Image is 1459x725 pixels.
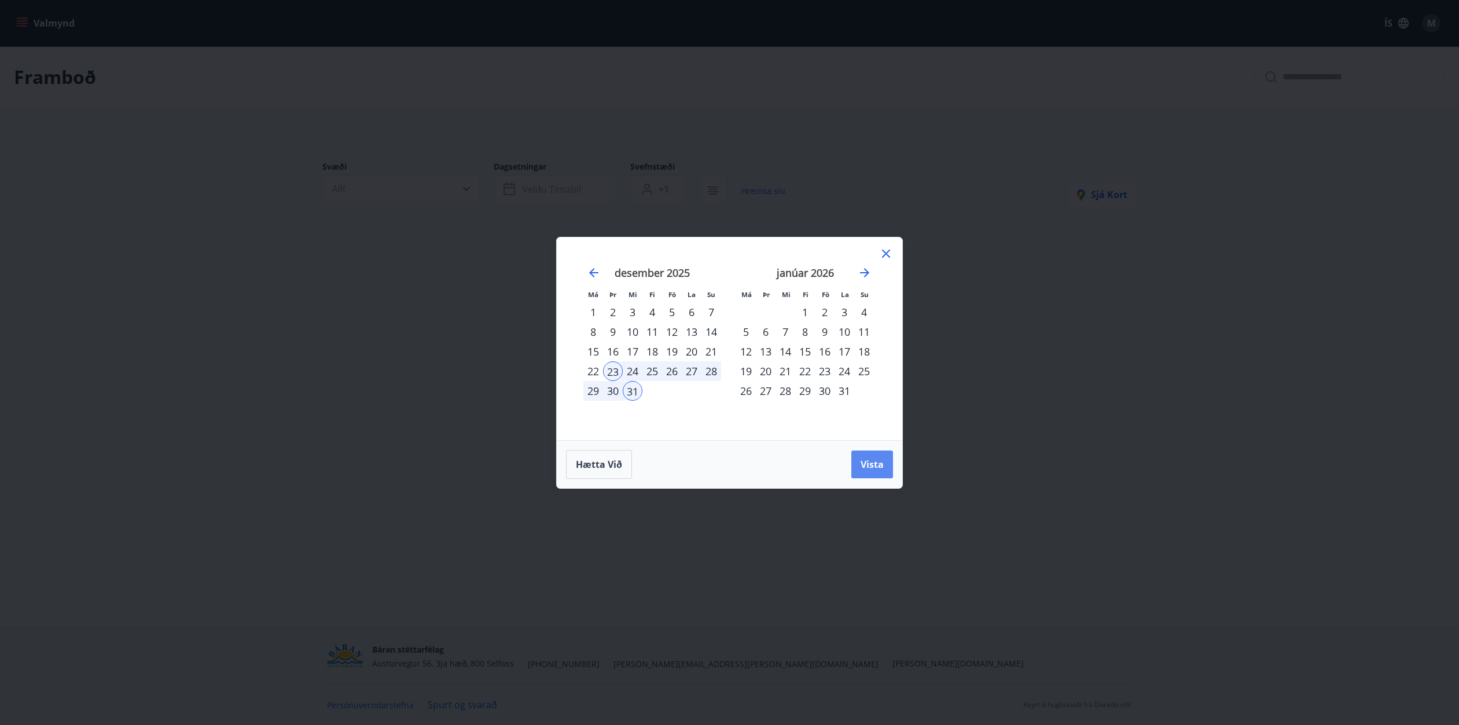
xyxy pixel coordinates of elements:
[662,361,682,381] td: Selected. föstudagur, 26. desember 2025
[642,302,662,322] td: Choose fimmtudagur, 4. desember 2025 as your check-in date. It’s available.
[662,322,682,342] td: Choose föstudagur, 12. desember 2025 as your check-in date. It’s available.
[662,361,682,381] div: 26
[835,361,854,381] td: Choose laugardagur, 24. janúar 2026 as your check-in date. It’s available.
[701,322,721,342] td: Choose sunnudagur, 14. desember 2025 as your check-in date. It’s available.
[662,302,682,322] div: 5
[835,342,854,361] td: Choose laugardagur, 17. janúar 2026 as your check-in date. It’s available.
[795,322,815,342] td: Choose fimmtudagur, 8. janúar 2026 as your check-in date. It’s available.
[815,322,835,342] div: 9
[736,342,756,361] div: 12
[583,322,603,342] td: Choose mánudagur, 8. desember 2025 as your check-in date. It’s available.
[603,302,623,322] td: Choose þriðjudagur, 2. desember 2025 as your check-in date. It’s available.
[776,361,795,381] div: 21
[623,361,642,381] div: 24
[701,302,721,322] td: Choose sunnudagur, 7. desember 2025 as your check-in date. It’s available.
[688,290,696,299] small: La
[815,342,835,361] td: Choose föstudagur, 16. janúar 2026 as your check-in date. It’s available.
[623,322,642,342] td: Choose miðvikudagur, 10. desember 2025 as your check-in date. It’s available.
[682,342,701,361] div: 20
[603,381,623,401] td: Selected. þriðjudagur, 30. desember 2025
[782,290,791,299] small: Mi
[854,342,874,361] td: Choose sunnudagur, 18. janúar 2026 as your check-in date. It’s available.
[756,361,776,381] td: Choose þriðjudagur, 20. janúar 2026 as your check-in date. It’s available.
[756,322,776,342] div: 6
[662,302,682,322] td: Choose föstudagur, 5. desember 2025 as your check-in date. It’s available.
[682,302,701,322] td: Choose laugardagur, 6. desember 2025 as your check-in date. It’s available.
[623,381,642,401] td: Selected as end date. miðvikudagur, 31. desember 2025
[815,361,835,381] td: Choose föstudagur, 23. janúar 2026 as your check-in date. It’s available.
[642,361,662,381] div: 25
[603,361,623,381] td: Selected as start date. þriðjudagur, 23. desember 2025
[682,322,701,342] div: 13
[815,361,835,381] div: 23
[854,361,874,381] div: 25
[756,322,776,342] td: Choose þriðjudagur, 6. janúar 2026 as your check-in date. It’s available.
[776,342,795,361] div: 14
[803,290,808,299] small: Fi
[795,342,815,361] td: Choose fimmtudagur, 15. janúar 2026 as your check-in date. It’s available.
[668,290,676,299] small: Fö
[741,290,752,299] small: Má
[815,342,835,361] div: 16
[795,302,815,322] td: Choose fimmtudagur, 1. janúar 2026 as your check-in date. It’s available.
[795,381,815,401] div: 29
[615,266,690,280] strong: desember 2025
[756,361,776,381] div: 20
[776,381,795,401] div: 28
[603,322,623,342] div: 9
[835,322,854,342] div: 10
[662,322,682,342] div: 12
[776,361,795,381] td: Choose miðvikudagur, 21. janúar 2026 as your check-in date. It’s available.
[756,342,776,361] td: Choose þriðjudagur, 13. janúar 2026 as your check-in date. It’s available.
[776,322,795,342] div: 7
[623,322,642,342] div: 10
[815,302,835,322] div: 2
[583,381,603,401] div: 29
[854,302,874,322] div: 4
[642,342,662,361] td: Choose fimmtudagur, 18. desember 2025 as your check-in date. It’s available.
[736,322,756,342] div: 5
[623,302,642,322] div: 3
[603,342,623,361] td: Choose þriðjudagur, 16. desember 2025 as your check-in date. It’s available.
[776,381,795,401] td: Choose miðvikudagur, 28. janúar 2026 as your check-in date. It’s available.
[682,322,701,342] td: Choose laugardagur, 13. desember 2025 as your check-in date. It’s available.
[736,381,756,401] div: 26
[649,290,655,299] small: Fi
[583,322,603,342] div: 8
[642,322,662,342] td: Choose fimmtudagur, 11. desember 2025 as your check-in date. It’s available.
[701,361,721,381] td: Selected. sunnudagur, 28. desember 2025
[583,361,603,381] td: Choose mánudagur, 22. desember 2025 as your check-in date. It’s available.
[858,266,872,280] div: Move forward to switch to the next month.
[815,302,835,322] td: Choose föstudagur, 2. janúar 2026 as your check-in date. It’s available.
[623,342,642,361] td: Choose miðvikudagur, 17. desember 2025 as your check-in date. It’s available.
[682,361,701,381] td: Selected. laugardagur, 27. desember 2025
[583,342,603,361] td: Choose mánudagur, 15. desember 2025 as your check-in date. It’s available.
[835,381,854,401] td: Choose laugardagur, 31. janúar 2026 as your check-in date. It’s available.
[623,361,642,381] td: Selected. miðvikudagur, 24. desember 2025
[603,381,623,401] div: 30
[576,458,622,471] span: Hætta við
[662,342,682,361] td: Choose föstudagur, 19. desember 2025 as your check-in date. It’s available.
[701,361,721,381] div: 28
[815,322,835,342] td: Choose föstudagur, 9. janúar 2026 as your check-in date. It’s available.
[841,290,849,299] small: La
[736,322,756,342] td: Choose mánudagur, 5. janúar 2026 as your check-in date. It’s available.
[822,290,829,299] small: Fö
[587,266,601,280] div: Move backward to switch to the previous month.
[603,342,623,361] div: 16
[583,302,603,322] td: Choose mánudagur, 1. desember 2025 as your check-in date. It’s available.
[776,322,795,342] td: Choose miðvikudagur, 7. janúar 2026 as your check-in date. It’s available.
[707,290,715,299] small: Su
[583,361,603,381] div: 22
[682,361,701,381] div: 27
[642,361,662,381] td: Selected. fimmtudagur, 25. desember 2025
[756,381,776,401] div: 27
[795,342,815,361] div: 15
[736,361,756,381] div: 19
[854,302,874,322] td: Choose sunnudagur, 4. janúar 2026 as your check-in date. It’s available.
[736,361,756,381] td: Choose mánudagur, 19. janúar 2026 as your check-in date. It’s available.
[815,381,835,401] div: 30
[835,302,854,322] div: 3
[603,322,623,342] td: Choose þriðjudagur, 9. desember 2025 as your check-in date. It’s available.
[662,342,682,361] div: 19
